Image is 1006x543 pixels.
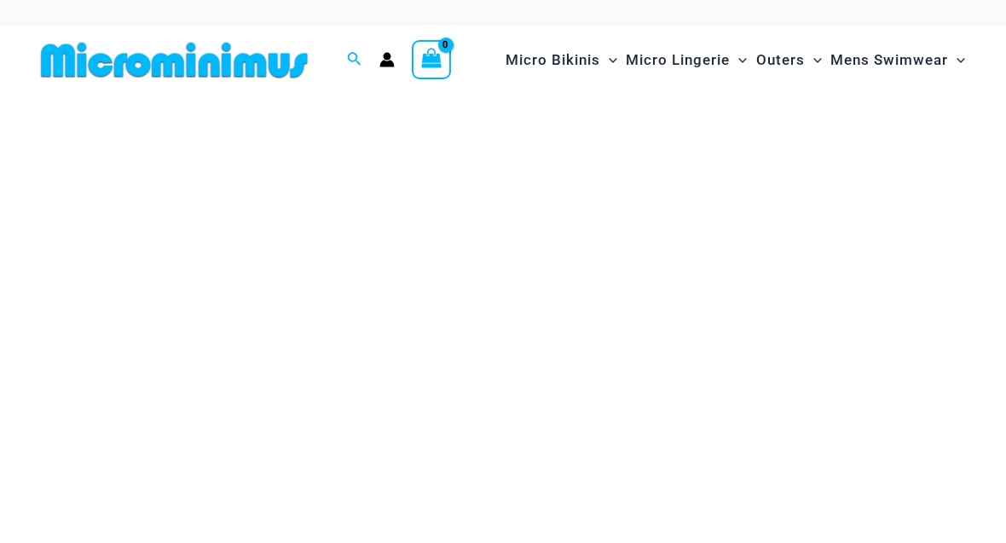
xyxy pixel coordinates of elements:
[948,38,965,82] span: Menu Toggle
[730,38,747,82] span: Menu Toggle
[506,38,600,82] span: Micro Bikinis
[600,38,617,82] span: Menu Toggle
[622,34,751,86] a: Micro LingerieMenu ToggleMenu Toggle
[499,32,972,89] nav: Site Navigation
[756,38,805,82] span: Outers
[379,52,395,67] a: Account icon link
[826,34,969,86] a: Mens SwimwearMenu ToggleMenu Toggle
[805,38,822,82] span: Menu Toggle
[347,49,362,71] a: Search icon link
[34,41,315,79] img: MM SHOP LOGO FLAT
[830,38,948,82] span: Mens Swimwear
[752,34,826,86] a: OutersMenu ToggleMenu Toggle
[626,38,730,82] span: Micro Lingerie
[501,34,622,86] a: Micro BikinisMenu ToggleMenu Toggle
[412,40,451,79] a: View Shopping Cart, empty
